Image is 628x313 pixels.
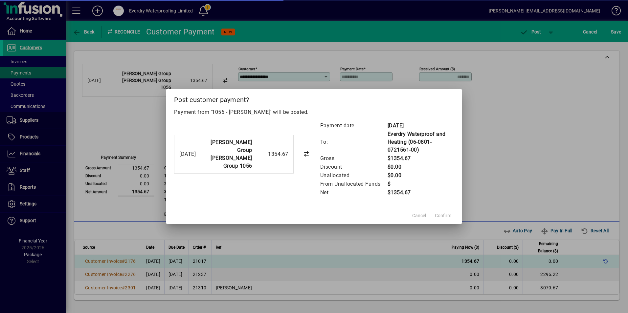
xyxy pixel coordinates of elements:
td: Net [320,188,387,197]
div: 1354.67 [256,150,288,158]
td: [DATE] [387,121,454,130]
td: $1354.67 [387,154,454,163]
h2: Post customer payment? [166,89,462,108]
td: $1354.67 [387,188,454,197]
td: Everdry Waterproof and Heating (06-0801-0721561-00) [387,130,454,154]
strong: [PERSON_NAME] Group [PERSON_NAME] Group 1056 [211,139,252,169]
td: $ [387,180,454,188]
td: To: [320,130,387,154]
td: $0.00 [387,171,454,180]
td: Payment date [320,121,387,130]
td: Gross [320,154,387,163]
p: Payment from '1056 - [PERSON_NAME]' will be posted. [174,108,454,116]
div: [DATE] [179,150,196,158]
td: Unallocated [320,171,387,180]
td: From Unallocated Funds [320,180,387,188]
td: Discount [320,163,387,171]
td: $0.00 [387,163,454,171]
